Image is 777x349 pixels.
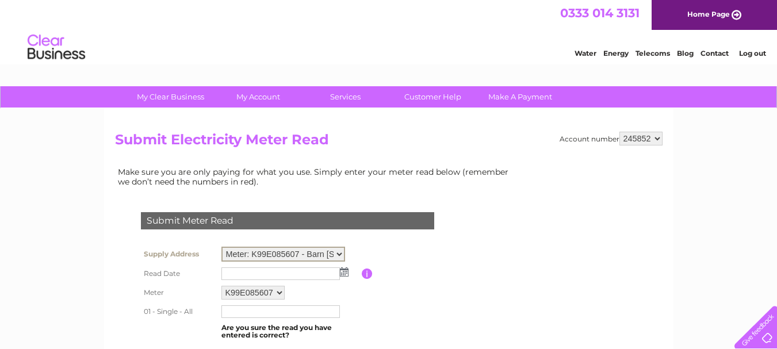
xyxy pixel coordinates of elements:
h2: Submit Electricity Meter Read [115,132,663,154]
div: Submit Meter Read [141,212,434,229]
a: Make A Payment [473,86,568,108]
a: Log out [739,49,766,57]
a: My Account [210,86,305,108]
th: 01 - Single - All [138,302,219,321]
td: Are you sure the read you have entered is correct? [219,321,362,343]
a: Telecoms [636,49,670,57]
input: Information [362,269,373,279]
td: Make sure you are only paying for what you use. Simply enter your meter read below (remember we d... [115,164,518,189]
a: Water [575,49,596,57]
a: Contact [701,49,729,57]
a: Services [298,86,393,108]
div: Account number [560,132,663,145]
a: My Clear Business [123,86,218,108]
img: logo.png [27,30,86,65]
th: Meter [138,283,219,302]
a: 0333 014 3131 [560,6,640,20]
a: Customer Help [385,86,480,108]
a: Energy [603,49,629,57]
div: Clear Business is a trading name of Verastar Limited (registered in [GEOGRAPHIC_DATA] No. 3667643... [117,6,661,56]
th: Supply Address [138,244,219,264]
th: Read Date [138,264,219,283]
img: ... [340,267,349,277]
a: Blog [677,49,694,57]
